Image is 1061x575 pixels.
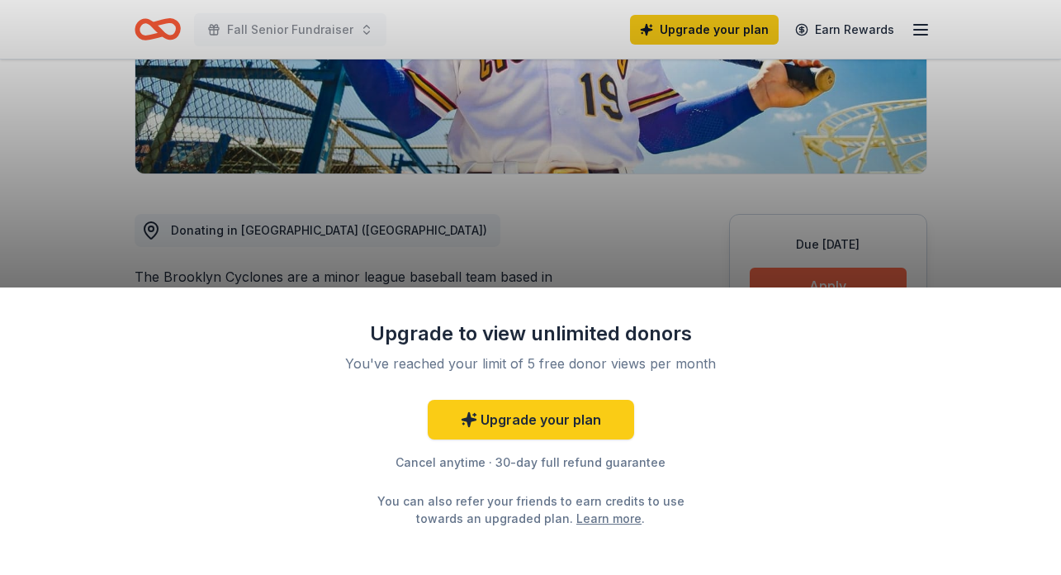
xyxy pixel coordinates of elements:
div: Upgrade to view unlimited donors [316,321,746,347]
div: Cancel anytime · 30-day full refund guarantee [316,453,746,473]
a: Upgrade your plan [428,400,634,440]
div: You can also refer your friends to earn credits to use towards an upgraded plan. . [362,492,699,527]
a: Learn more [576,510,642,527]
div: You've reached your limit of 5 free donor views per month [336,354,726,373]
